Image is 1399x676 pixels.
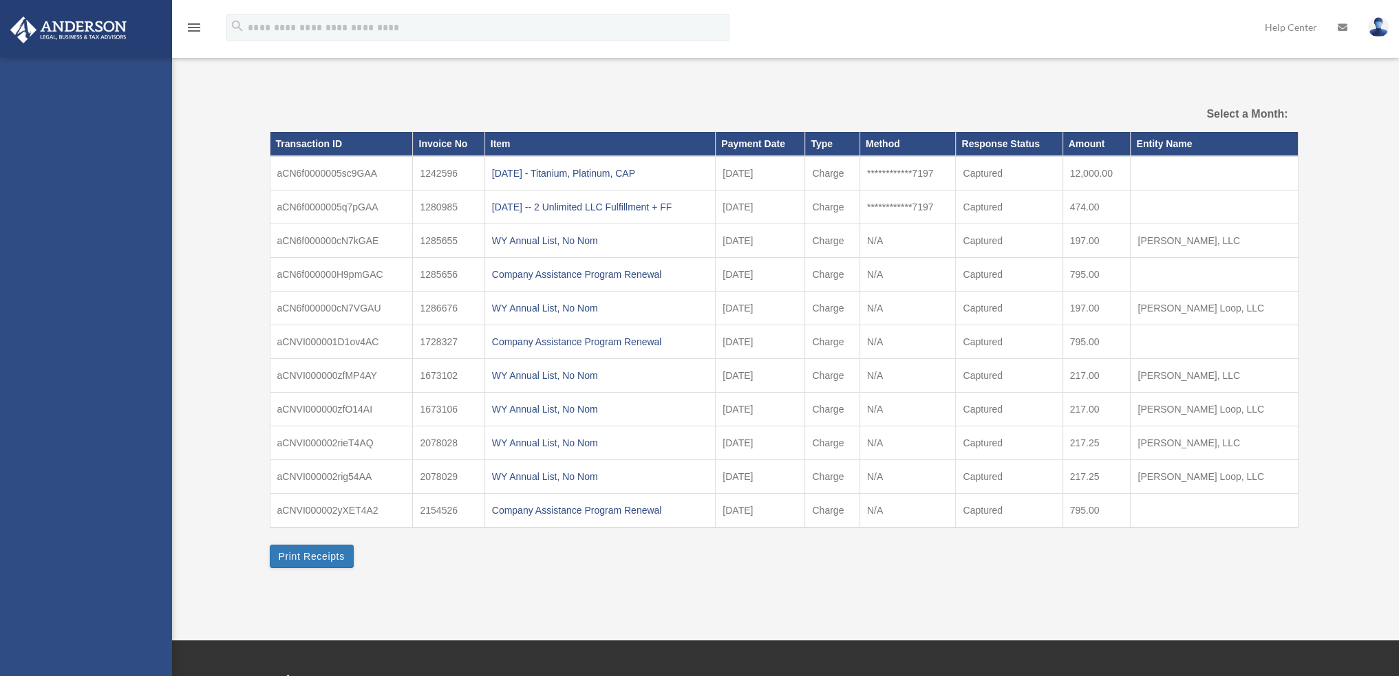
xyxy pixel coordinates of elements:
td: aCN6f000000cN7VGAU [270,291,413,325]
td: aCNVI000002yXET4A2 [270,493,413,527]
td: 2078029 [413,459,484,493]
td: Captured [956,392,1062,426]
td: N/A [859,426,956,459]
td: 1673102 [413,358,484,392]
td: N/A [859,257,956,291]
div: WY Annual List, No Nom [492,433,709,453]
div: Company Assistance Program Renewal [492,265,709,284]
div: WY Annual List, No Nom [492,231,709,250]
td: [DATE] [716,459,805,493]
td: 1242596 [413,156,484,190]
td: 217.25 [1062,426,1131,459]
td: 12,000.00 [1062,156,1131,190]
th: Entity Name [1131,132,1298,155]
td: [DATE] [716,325,805,358]
div: [DATE] - Titanium, Platinum, CAP [492,164,709,183]
td: 795.00 [1062,493,1131,527]
td: Charge [805,493,859,527]
td: [PERSON_NAME], LLC [1131,358,1298,392]
td: aCNVI000002rieT4AQ [270,426,413,459]
td: 2078028 [413,426,484,459]
td: aCNVI000000zfO14AI [270,392,413,426]
td: [DATE] [716,156,805,190]
td: N/A [859,493,956,527]
div: WY Annual List, No Nom [492,467,709,486]
td: [DATE] [716,257,805,291]
th: Amount [1062,132,1131,155]
th: Invoice No [413,132,484,155]
div: [DATE] -- 2 Unlimited LLC Fulfillment + FF [492,197,709,217]
td: N/A [859,223,956,257]
td: Captured [956,291,1062,325]
td: 2154526 [413,493,484,527]
td: 197.00 [1062,291,1131,325]
td: 795.00 [1062,325,1131,358]
td: 197.00 [1062,223,1131,257]
td: N/A [859,358,956,392]
label: Select a Month: [1137,105,1288,124]
a: menu [186,24,202,36]
td: 1673106 [413,392,484,426]
td: 217.00 [1062,358,1131,392]
div: Company Assistance Program Renewal [492,501,709,520]
td: 795.00 [1062,257,1131,291]
td: [PERSON_NAME] Loop, LLC [1131,459,1298,493]
td: Captured [956,493,1062,527]
th: Type [805,132,859,155]
td: aCNVI000002rig54AA [270,459,413,493]
th: Transaction ID [270,132,413,155]
td: aCN6f000000cN7kGAE [270,223,413,257]
div: Company Assistance Program Renewal [492,332,709,351]
td: N/A [859,325,956,358]
td: [PERSON_NAME], LLC [1131,223,1298,257]
td: Captured [956,223,1062,257]
td: Charge [805,426,859,459]
td: [PERSON_NAME], LLC [1131,426,1298,459]
td: N/A [859,459,956,493]
th: Method [859,132,956,155]
div: WY Annual List, No Nom [492,366,709,385]
img: User Pic [1368,17,1389,37]
div: WY Annual List, No Nom [492,400,709,419]
td: Charge [805,156,859,190]
th: Response Status [956,132,1062,155]
td: Charge [805,459,859,493]
td: aCN6f0000005sc9GAA [270,156,413,190]
td: Captured [956,190,1062,223]
td: [PERSON_NAME] Loop, LLC [1131,291,1298,325]
i: search [230,19,245,34]
td: [DATE] [716,358,805,392]
td: [DATE] [716,392,805,426]
td: Charge [805,358,859,392]
td: aCN6f000000H9pmGAC [270,257,413,291]
td: Charge [805,325,859,358]
td: Charge [805,190,859,223]
button: Print Receipts [270,545,354,568]
td: Captured [956,257,1062,291]
td: 1728327 [413,325,484,358]
td: Charge [805,257,859,291]
td: [PERSON_NAME] Loop, LLC [1131,392,1298,426]
td: 1286676 [413,291,484,325]
td: Captured [956,459,1062,493]
td: [DATE] [716,291,805,325]
td: N/A [859,291,956,325]
td: [DATE] [716,190,805,223]
td: aCN6f0000005q7pGAA [270,190,413,223]
td: 217.00 [1062,392,1131,426]
td: [DATE] [716,493,805,527]
td: Charge [805,223,859,257]
td: Captured [956,156,1062,190]
td: 217.25 [1062,459,1131,493]
td: Captured [956,426,1062,459]
td: 1280985 [413,190,484,223]
td: aCNVI000001D1ov4AC [270,325,413,358]
td: [DATE] [716,426,805,459]
div: WY Annual List, No Nom [492,298,709,318]
td: 474.00 [1062,190,1131,223]
td: 1285655 [413,223,484,257]
td: Charge [805,392,859,426]
th: Payment Date [716,132,805,155]
td: N/A [859,392,956,426]
td: [DATE] [716,223,805,257]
